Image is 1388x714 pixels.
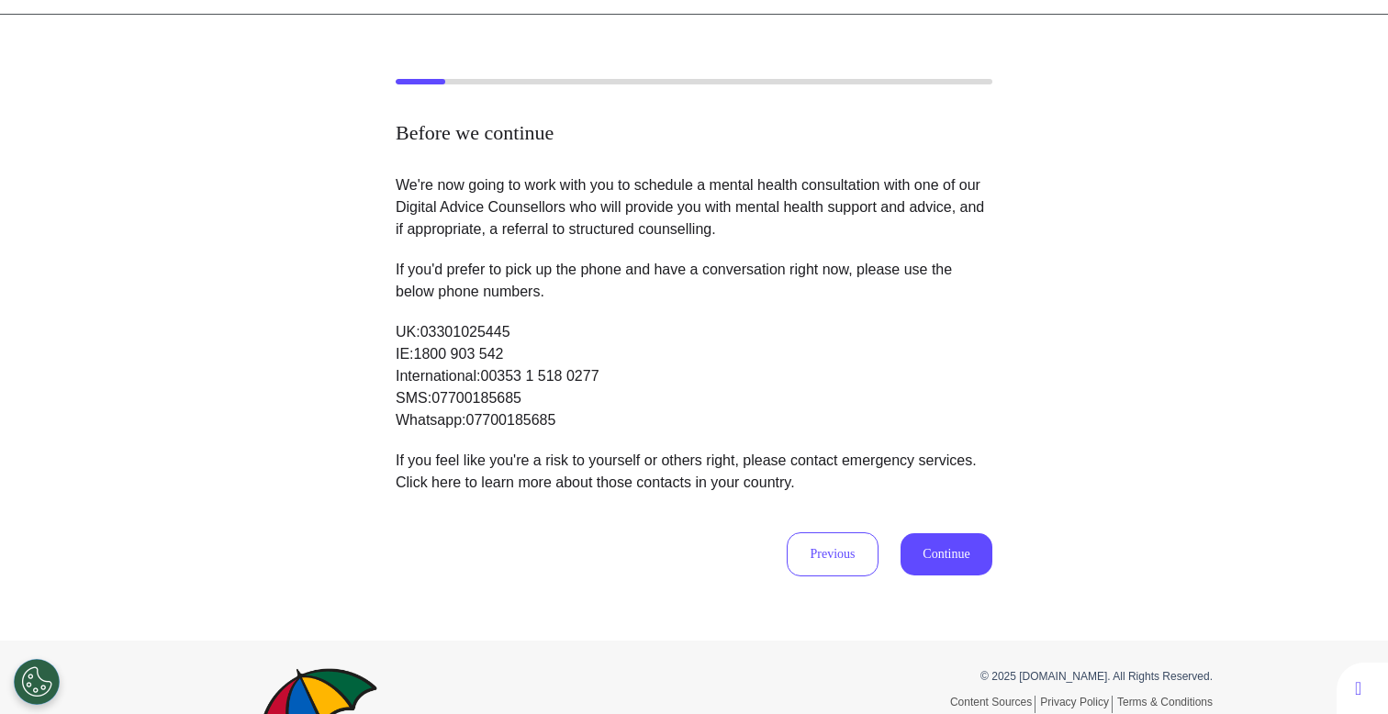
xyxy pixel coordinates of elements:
[396,259,992,303] p: If you'd prefer to pick up the phone and have a conversation right now, please use the below phon...
[396,387,992,409] div: SMS:
[396,121,992,145] h2: Before we continue
[14,659,60,705] button: Open Preferences
[708,668,1213,685] p: © 2025 [DOMAIN_NAME]. All Rights Reserved.
[1117,696,1213,708] a: Terms & Conditions
[787,532,879,576] button: Previous
[431,390,521,406] span: 07700185685
[481,368,599,384] span: 00353 1 518 0277
[396,365,992,387] div: International:
[396,343,992,365] div: IE:
[1040,696,1113,713] a: Privacy Policy
[950,696,1035,713] a: Content Sources
[396,321,992,343] div: UK:
[396,450,992,494] p: If you feel like you're a risk to yourself or others right, please contact emergency services. Cl...
[396,409,992,431] div: Whatsapp:
[901,533,992,575] button: Continue
[414,346,504,362] span: 1800 903 542
[396,174,992,240] p: We're now going to work with you to schedule a mental health consultation with one of our Digital...
[465,412,555,428] span: 07700185685
[420,324,510,340] span: 03301025445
